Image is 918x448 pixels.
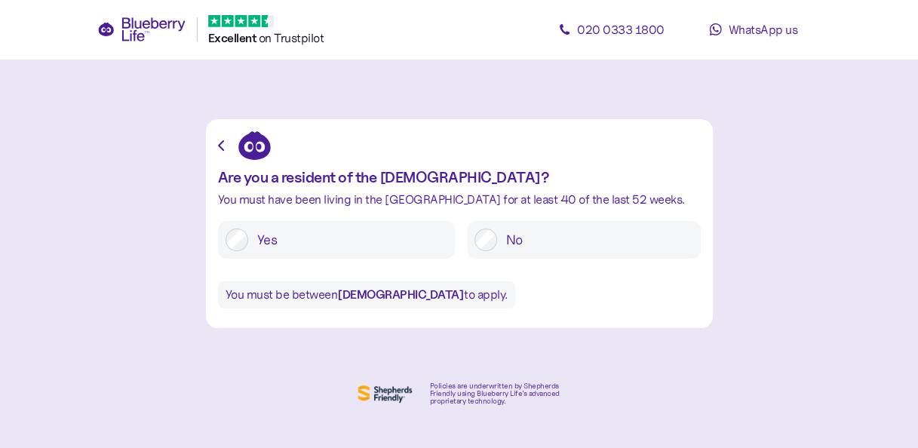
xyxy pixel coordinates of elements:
label: Yes [248,229,447,251]
div: Policies are underwritten by Shepherds Friendly using Blueberry Life’s advanced proprietary techn... [430,382,564,405]
a: 020 0333 1800 [544,14,680,44]
span: WhatsApp us [728,22,797,37]
div: Are you a resident of the [DEMOGRAPHIC_DATA]? [218,169,701,186]
img: Shephers Friendly [355,382,415,406]
div: You must have been living in the [GEOGRAPHIC_DATA] for at least 40 of the last 52 weeks. [218,193,701,206]
b: [DEMOGRAPHIC_DATA] [337,287,464,302]
a: WhatsApp us [686,14,821,44]
span: 020 0333 1800 [577,22,665,37]
span: on Trustpilot [259,30,324,45]
div: You must be between to apply. [218,281,515,308]
span: Excellent ️ [208,31,259,45]
label: No [497,229,693,251]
